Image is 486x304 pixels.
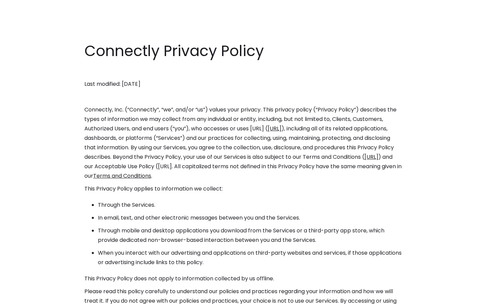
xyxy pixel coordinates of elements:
[84,41,402,61] h1: Connectly Privacy Policy
[364,153,378,161] a: [URL]
[84,105,402,181] p: Connectly, Inc. (“Connectly”, “we”, and/or “us”) values your privacy. This privacy policy (“Priva...
[84,67,402,76] p: ‍
[98,213,402,223] li: In email, text, and other electronic messages between you and the Services.
[98,248,402,267] li: When you interact with our advertising and applications on third-party websites and services, if ...
[268,125,281,132] a: [URL]
[7,292,40,302] aside: Language selected: English
[93,172,151,180] a: Terms and Conditions
[13,292,40,302] ul: Language list
[98,200,402,210] li: Through the Services.
[84,79,402,89] p: Last modified: [DATE]
[84,274,402,283] p: This Privacy Policy does not apply to information collected by us offline.
[98,226,402,245] li: Through mobile and desktop applications you download from the Services or a third-party app store...
[84,184,402,194] p: This Privacy Policy applies to information we collect:
[84,92,402,102] p: ‍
